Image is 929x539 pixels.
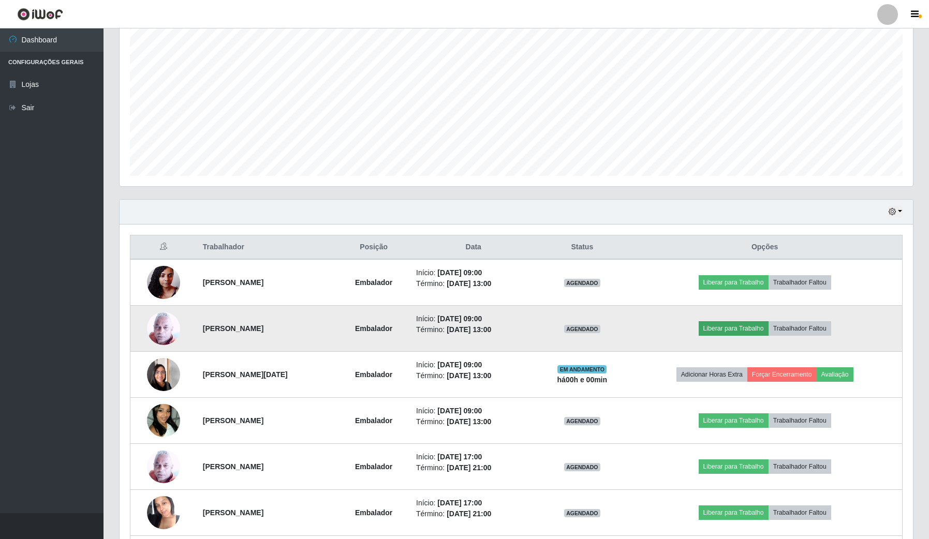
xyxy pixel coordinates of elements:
li: Início: [416,313,530,324]
time: [DATE] 21:00 [447,510,491,518]
li: Término: [416,462,530,473]
strong: [PERSON_NAME] [203,462,263,471]
time: [DATE] 09:00 [437,361,482,369]
strong: há 00 h e 00 min [557,376,608,384]
li: Término: [416,278,530,289]
button: Liberar para Trabalho [699,275,769,290]
strong: Embalador [355,370,392,379]
li: Início: [416,267,530,278]
time: [DATE] 09:00 [437,268,482,277]
time: [DATE] 13:00 [447,371,491,380]
li: Término: [416,324,530,335]
li: Início: [416,360,530,370]
button: Trabalhador Faltou [769,459,831,474]
strong: Embalador [355,508,392,517]
button: Avaliação [817,367,853,382]
strong: [PERSON_NAME] [203,278,263,287]
time: [DATE] 17:00 [437,453,482,461]
time: [DATE] 17:00 [437,499,482,507]
button: Liberar para Trabalho [699,413,769,428]
strong: [PERSON_NAME] [203,508,263,517]
time: [DATE] 13:00 [447,325,491,334]
button: Liberar para Trabalho [699,321,769,336]
button: Adicionar Horas Extra [676,367,747,382]
li: Término: [416,370,530,381]
strong: [PERSON_NAME] [203,416,263,425]
li: Início: [416,452,530,462]
span: AGENDADO [564,417,600,425]
img: 1743267805927.jpeg [147,391,180,450]
time: [DATE] 21:00 [447,463,491,472]
time: [DATE] 13:00 [447,417,491,426]
span: AGENDADO [564,325,600,333]
img: CoreUI Logo [17,8,63,21]
span: AGENDADO [564,463,600,471]
strong: Embalador [355,324,392,333]
button: Trabalhador Faltou [769,413,831,428]
button: Trabalhador Faltou [769,321,831,336]
button: Forçar Encerramento [747,367,817,382]
time: [DATE] 09:00 [437,407,482,415]
time: [DATE] 09:00 [437,315,482,323]
th: Opções [627,235,902,260]
time: [DATE] 13:00 [447,279,491,288]
button: Liberar para Trabalho [699,459,769,474]
li: Início: [416,406,530,416]
th: Trabalhador [197,235,337,260]
button: Liberar para Trabalho [699,505,769,520]
img: 1754158963316.jpeg [147,490,180,534]
img: 1702413262661.jpeg [147,311,180,345]
span: EM ANDAMENTO [557,365,607,373]
li: Término: [416,508,530,519]
span: AGENDADO [564,279,600,287]
strong: Embalador [355,462,392,471]
strong: Embalador [355,416,392,425]
th: Status [537,235,627,260]
strong: Embalador [355,278,392,287]
span: AGENDADO [564,509,600,517]
strong: [PERSON_NAME] [203,324,263,333]
th: Posição [337,235,410,260]
button: Trabalhador Faltou [769,505,831,520]
strong: [PERSON_NAME][DATE] [203,370,288,379]
li: Término: [416,416,530,427]
img: 1702413262661.jpeg [147,450,180,483]
button: Trabalhador Faltou [769,275,831,290]
th: Data [410,235,537,260]
img: 1704587943232.jpeg [147,352,180,396]
li: Início: [416,498,530,508]
img: 1690803599468.jpeg [147,260,180,304]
